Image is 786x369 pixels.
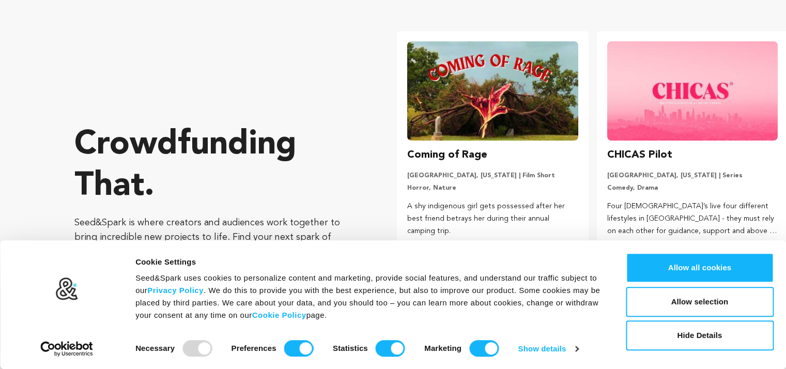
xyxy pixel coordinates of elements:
[607,184,778,192] p: Comedy, Drama
[424,344,461,352] strong: Marketing
[407,201,578,237] p: A shy indigenous girl gets possessed after her best friend betrays her during their annual campin...
[232,344,276,352] strong: Preferences
[252,311,306,319] a: Cookie Policy
[407,172,578,180] p: [GEOGRAPHIC_DATA], [US_STATE] | Film Short
[135,256,603,268] div: Cookie Settings
[74,125,356,207] p: Crowdfunding that .
[407,147,487,163] h3: Coming of Rage
[518,341,578,357] a: Show details
[407,184,578,192] p: Horror, Nature
[626,287,774,317] button: Allow selection
[626,253,774,283] button: Allow all cookies
[626,320,774,350] button: Hide Details
[607,201,778,237] p: Four [DEMOGRAPHIC_DATA]’s live four different lifestyles in [GEOGRAPHIC_DATA] - they must rely on...
[407,41,578,141] img: Coming of Rage image
[147,286,204,295] a: Privacy Policy
[607,41,778,141] img: CHICAS Pilot image
[135,272,603,321] div: Seed&Spark uses cookies to personalize content and marketing, provide social features, and unders...
[135,344,175,352] strong: Necessary
[55,278,79,301] img: logo
[22,341,112,357] a: Usercentrics Cookiebot - opens in a new window
[607,172,778,180] p: [GEOGRAPHIC_DATA], [US_STATE] | Series
[333,344,368,352] strong: Statistics
[607,147,672,163] h3: CHICAS Pilot
[74,216,356,260] p: Seed&Spark is where creators and audiences work together to bring incredible new projects to life...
